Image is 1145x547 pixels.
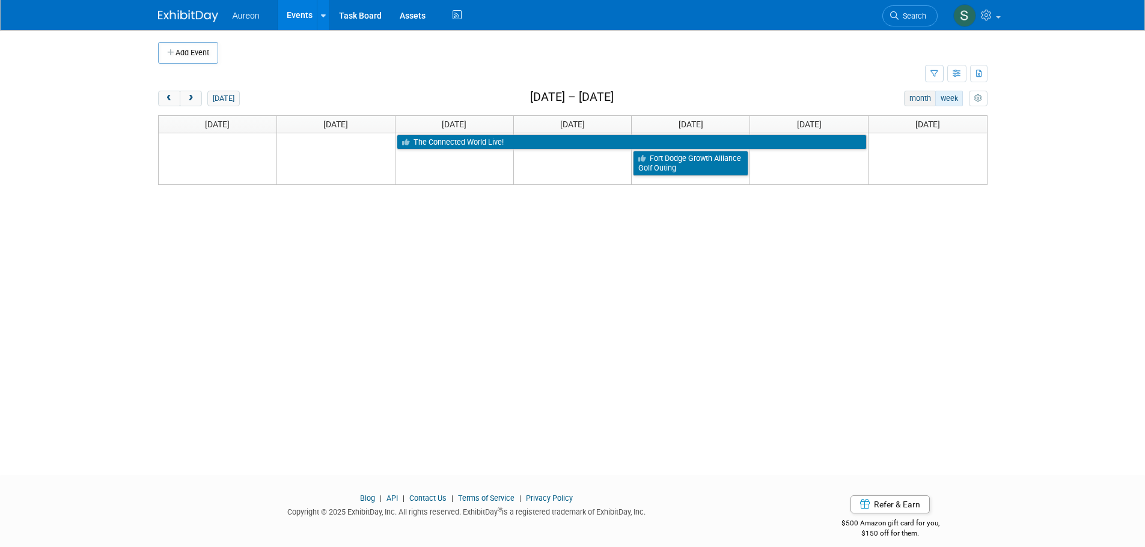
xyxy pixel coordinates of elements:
span: | [400,494,408,503]
button: prev [158,91,180,106]
a: Fort Dodge Growth Alliance Golf Outing [633,151,748,175]
a: Privacy Policy [526,494,573,503]
span: Search [899,11,926,20]
a: Terms of Service [458,494,514,503]
div: $150 off for them. [793,528,988,539]
a: API [386,494,398,503]
button: myCustomButton [969,91,987,106]
h2: [DATE] – [DATE] [530,91,614,104]
div: $500 Amazon gift card for you, [793,510,988,538]
span: | [377,494,385,503]
span: Aureon [233,11,260,20]
span: [DATE] [915,119,940,129]
img: ExhibitDay [158,10,218,22]
a: Search [882,5,938,26]
a: Refer & Earn [850,495,930,513]
a: The Connected World Live! [397,134,867,150]
span: | [448,494,456,503]
button: [DATE] [207,91,239,106]
span: [DATE] [560,119,585,129]
span: | [516,494,524,503]
sup: ® [498,506,502,513]
div: Copyright © 2025 ExhibitDay, Inc. All rights reserved. ExhibitDay is a registered trademark of Ex... [158,504,776,518]
button: next [180,91,202,106]
button: month [904,91,936,106]
a: Contact Us [409,494,447,503]
i: Personalize Calendar [974,95,982,103]
a: Blog [360,494,375,503]
span: [DATE] [442,119,466,129]
button: week [935,91,963,106]
span: [DATE] [797,119,822,129]
img: Sophia Millang [953,4,976,27]
button: Add Event [158,42,218,64]
span: [DATE] [323,119,348,129]
span: [DATE] [679,119,703,129]
span: [DATE] [205,119,230,129]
